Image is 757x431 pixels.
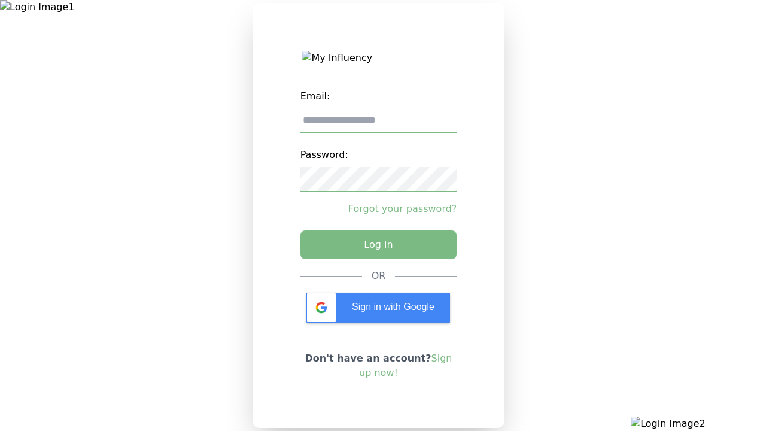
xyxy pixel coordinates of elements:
[631,417,757,431] img: Login Image2
[300,351,457,380] p: Don't have an account?
[372,269,386,283] div: OR
[352,302,434,312] span: Sign in with Google
[300,202,457,216] a: Forgot your password?
[302,51,455,65] img: My Influency
[300,143,457,167] label: Password:
[300,84,457,108] label: Email:
[306,293,450,323] div: Sign in with Google
[300,230,457,259] button: Log in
